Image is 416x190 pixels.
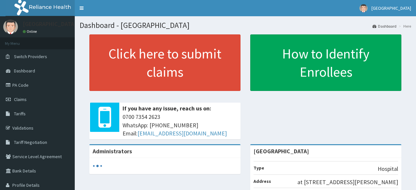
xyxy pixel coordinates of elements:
[397,23,411,29] li: Here
[297,178,398,186] p: at [STREET_ADDRESS][PERSON_NAME]
[23,21,76,27] p: [GEOGRAPHIC_DATA]
[250,34,401,91] a: How to Identify Enrollees
[359,4,368,12] img: User Image
[253,147,309,155] strong: [GEOGRAPHIC_DATA]
[89,34,240,91] a: Click here to submit claims
[93,161,102,171] svg: audio-loading
[80,21,411,30] h1: Dashboard - [GEOGRAPHIC_DATA]
[378,165,398,173] p: Hospital
[14,139,47,145] span: Tariff Negotiation
[14,96,27,102] span: Claims
[253,165,264,171] b: Type
[253,178,271,184] b: Address
[137,130,227,137] a: [EMAIL_ADDRESS][DOMAIN_NAME]
[3,19,18,34] img: User Image
[14,68,35,74] span: Dashboard
[123,105,211,112] b: If you have any issue, reach us on:
[123,113,237,138] span: 0700 7354 2623 WhatsApp: [PHONE_NUMBER] Email:
[14,54,47,59] span: Switch Providers
[23,29,38,34] a: Online
[372,23,396,29] a: Dashboard
[93,147,132,155] b: Administrators
[371,5,411,11] span: [GEOGRAPHIC_DATA]
[14,111,26,117] span: Tariffs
